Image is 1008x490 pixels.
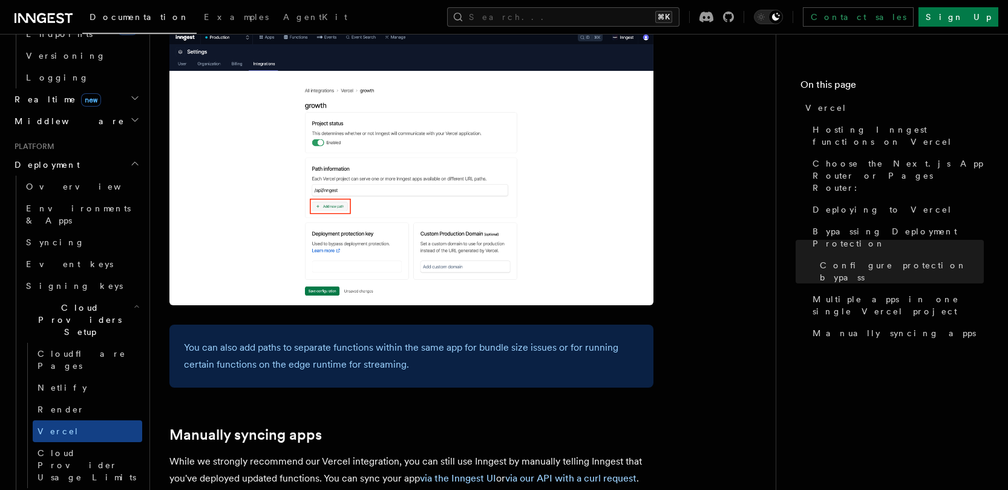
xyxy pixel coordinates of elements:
a: Signing keys [21,275,142,297]
span: Middleware [10,115,125,127]
span: Signing keys [26,281,123,291]
a: Event keys [21,253,142,275]
img: Add new path information button in the Inngest dashboard [169,16,653,305]
a: Bypassing Deployment Protection [808,220,984,254]
a: Syncing [21,231,142,253]
a: Multiple apps in one single Vercel project [808,288,984,322]
button: Middleware [10,110,142,132]
span: Choose the Next.js App Router or Pages Router: [813,157,984,194]
p: While we strongly recommend our Vercel integration, you can still use Inngest by manually telling... [169,453,653,487]
a: Cloud Provider Usage Limits [33,442,142,488]
a: Logging [21,67,142,88]
a: Configure protection bypass [815,254,984,288]
h4: On this page [800,78,984,97]
a: via our API with a curl request [505,472,637,484]
a: via the Inngest UI [420,472,496,484]
a: Documentation [82,4,197,34]
a: Manually syncing apps [808,322,984,344]
a: Deploying to Vercel [808,199,984,220]
span: Deploying to Vercel [813,204,952,216]
div: You can also add paths to separate functions within the same app for bundle size issues or for ru... [169,325,653,388]
a: Overview [21,176,142,197]
span: Versioning [26,51,106,61]
span: Render [38,405,85,414]
kbd: ⌘K [655,11,672,23]
a: Vercel [800,97,984,119]
span: Vercel [38,426,79,436]
span: Netlify [38,383,87,392]
span: Cloud Provider Usage Limits [38,448,136,482]
a: AgentKit [276,4,355,33]
a: Hosting Inngest functions on Vercel [808,119,984,153]
div: Cloud Providers Setup [21,343,142,488]
span: Event keys [26,259,113,269]
span: Examples [204,12,269,22]
span: Syncing [26,237,85,247]
span: new [81,93,101,107]
button: Search...⌘K [447,7,679,27]
a: Environments & Apps [21,197,142,231]
span: Bypassing Deployment Protection [813,225,984,250]
a: Choose the Next.js App Router or Pages Router: [808,153,984,199]
a: Sign Up [918,7,998,27]
a: Cloudflare Pages [33,343,142,377]
span: AgentKit [283,12,347,22]
span: Deployment [10,159,80,171]
button: Cloud Providers Setup [21,297,142,343]
button: Toggle dark mode [754,10,783,24]
button: Deployment [10,154,142,176]
a: Manually syncing apps [169,426,322,443]
span: Logging [26,73,89,82]
span: Documentation [90,12,189,22]
span: Configure protection bypass [820,259,984,283]
span: Cloudflare Pages [38,349,126,371]
span: Environments & Apps [26,204,131,225]
span: Vercel [805,102,847,114]
a: Versioning [21,45,142,67]
span: Overview [26,182,151,191]
span: Hosting Inngest functions on Vercel [813,124,984,148]
span: Cloud Providers Setup [21,302,134,338]
a: Contact sales [803,7,914,27]
a: Netlify [33,377,142,399]
a: Vercel [33,420,142,442]
span: Multiple apps in one single Vercel project [813,293,984,317]
span: Realtime [10,93,101,105]
button: Realtimenew [10,88,142,110]
span: Manually syncing apps [813,327,976,339]
a: Examples [197,4,276,33]
span: Platform [10,142,54,151]
a: Render [33,399,142,420]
